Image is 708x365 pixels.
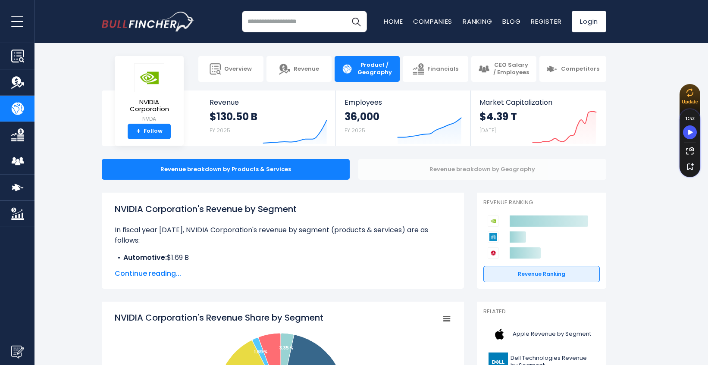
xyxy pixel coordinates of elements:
[479,110,517,123] strong: $4.39 T
[471,56,536,82] a: CEO Salary / Employees
[115,253,451,263] li: $1.69 B
[335,56,400,82] a: Product / Geography
[513,331,591,338] span: Apple Revenue by Segment
[471,90,605,146] a: Market Capitalization $4.39 T [DATE]
[531,17,561,26] a: Register
[493,62,529,76] span: CEO Salary / Employees
[210,98,327,106] span: Revenue
[294,66,319,73] span: Revenue
[345,110,379,123] strong: 36,000
[254,349,268,355] tspan: 1.69 %
[483,308,600,315] p: Related
[345,98,461,106] span: Employees
[479,98,597,106] span: Market Capitalization
[102,12,194,31] a: Go to homepage
[463,17,492,26] a: Ranking
[115,268,451,279] span: Continue reading...
[488,215,499,227] img: NVIDIA Corporation competitors logo
[115,312,323,324] tspan: NVIDIA Corporation's Revenue Share by Segment
[198,56,263,82] a: Overview
[427,66,458,73] span: Financials
[201,90,336,146] a: Revenue $130.50 B FY 2025
[489,324,510,344] img: AAPL logo
[488,247,499,259] img: Broadcom competitors logo
[539,56,606,82] a: Competitors
[279,345,294,351] tspan: 3.35 %
[479,127,496,134] small: [DATE]
[384,17,403,26] a: Home
[224,66,252,73] span: Overview
[356,62,393,76] span: Product / Geography
[358,159,606,180] div: Revenue breakdown by Geography
[122,99,177,113] span: NVIDIA Corporation
[483,199,600,206] p: Revenue Ranking
[488,231,499,243] img: Applied Materials competitors logo
[336,90,470,146] a: Employees 36,000 FY 2025
[102,12,194,31] img: bullfincher logo
[210,110,257,123] strong: $130.50 B
[102,159,350,180] div: Revenue breakdown by Products & Services
[136,128,141,135] strong: +
[210,127,230,134] small: FY 2025
[561,66,599,73] span: Competitors
[403,56,468,82] a: Financials
[123,253,167,262] b: Automotive:
[502,17,520,26] a: Blog
[413,17,452,26] a: Companies
[483,322,600,346] a: Apple Revenue by Segment
[572,11,606,32] a: Login
[122,115,177,123] small: NVDA
[115,225,451,246] p: In fiscal year [DATE], NVIDIA Corporation's revenue by segment (products & services) are as follows:
[115,203,451,215] h1: NVIDIA Corporation's Revenue by Segment
[345,11,367,32] button: Search
[121,63,177,124] a: NVIDIA Corporation NVDA
[483,266,600,282] a: Revenue Ranking
[266,56,332,82] a: Revenue
[128,124,171,139] a: +Follow
[345,127,365,134] small: FY 2025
